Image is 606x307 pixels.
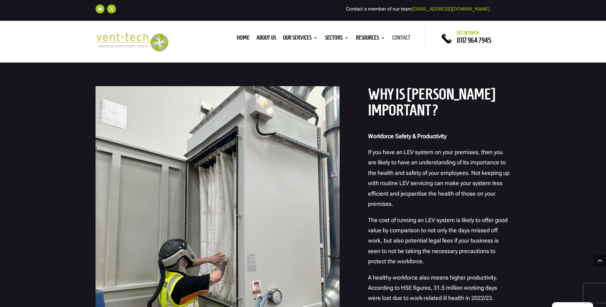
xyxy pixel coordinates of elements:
a: Follow on LinkedIn [96,4,104,13]
p: The cost of running an LEV system is likely to offer good value by comparison to not only the day... [368,215,511,273]
a: Sectors [325,35,349,42]
span: Get in touch [457,30,479,35]
h2: Why is [PERSON_NAME] Important? [368,86,511,122]
a: Follow on X [107,4,116,13]
span: Contact a member of our team [346,6,490,12]
a: About us [257,35,276,42]
p: If you have an LEV system on your premises, then you are likely to have an understanding of its i... [368,147,511,215]
a: Home [237,35,249,42]
a: Resources [356,35,385,42]
a: Our Services [283,35,318,42]
a: 0117 964 7945 [457,36,491,44]
img: 2023-09-27T08_35_16.549ZVENT-TECH---Clear-background [96,33,169,52]
a: [EMAIL_ADDRESS][DOMAIN_NAME] [412,6,490,12]
a: Contact [392,35,410,42]
strong: Workforce Safety & Productivity [368,133,447,139]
